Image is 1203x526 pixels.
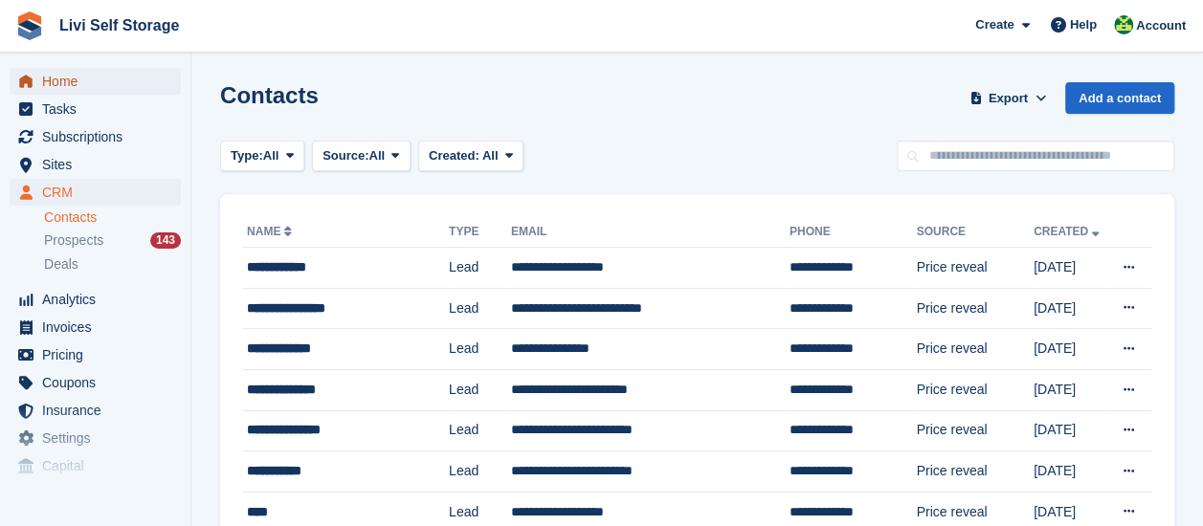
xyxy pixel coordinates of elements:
td: Lead [449,451,511,493]
a: menu [10,452,181,479]
a: Add a contact [1065,82,1174,114]
span: CRM [42,179,157,206]
span: Create [975,15,1014,34]
span: Created: [429,148,479,163]
th: Phone [790,217,917,248]
span: Type: [231,146,263,165]
span: Insurance [42,397,157,424]
button: Type: All [220,141,304,172]
a: menu [10,369,181,396]
span: Deals [44,255,78,274]
button: Created: All [418,141,524,172]
span: All [263,146,279,165]
td: [DATE] [1034,369,1108,410]
a: Livi Self Storage [52,10,187,41]
td: Lead [449,410,511,451]
td: Price reveal [916,288,1033,329]
h1: Contacts [220,82,319,108]
td: [DATE] [1034,248,1108,289]
td: Lead [449,369,511,410]
span: Tasks [42,96,157,122]
img: Alex Handyside [1114,15,1133,34]
td: [DATE] [1034,288,1108,329]
th: Type [449,217,511,248]
a: menu [10,123,181,150]
a: menu [10,286,181,313]
td: [DATE] [1034,329,1108,370]
span: Help [1070,15,1097,34]
span: All [482,148,499,163]
span: Prospects [44,231,103,250]
td: Price reveal [916,410,1033,451]
td: [DATE] [1034,410,1108,451]
span: Coupons [42,369,157,396]
td: Price reveal [916,248,1033,289]
a: menu [10,68,181,95]
a: menu [10,151,181,178]
span: Source: [323,146,368,165]
a: menu [10,179,181,206]
a: Deals [44,254,181,274]
span: All [369,146,386,165]
span: Home [42,68,157,95]
div: 143 [150,232,181,249]
a: Created [1034,225,1103,238]
td: Price reveal [916,329,1033,370]
a: menu [10,341,181,368]
span: Pricing [42,341,157,368]
span: Settings [42,425,157,451]
span: Invoices [42,314,157,340]
th: Source [916,217,1033,248]
a: menu [10,314,181,340]
td: Price reveal [916,369,1033,410]
span: Export [989,89,1028,108]
button: Source: All [312,141,411,172]
td: [DATE] [1034,451,1108,493]
button: Export [966,82,1050,114]
span: Analytics [42,286,157,313]
a: menu [10,96,181,122]
a: Contacts [44,208,181,227]
img: stora-icon-8386f47178a22dfd0bd8f6a31ec36ba5ce8667c1dd55bd0f319d3a0aa187defe.svg [15,11,44,40]
td: Lead [449,329,511,370]
a: Name [247,225,296,238]
a: menu [10,425,181,451]
td: Lead [449,288,511,329]
a: Prospects 143 [44,230,181,251]
td: Lead [449,248,511,289]
th: Email [511,217,790,248]
span: Account [1136,16,1186,35]
td: Price reveal [916,451,1033,493]
span: Sites [42,151,157,178]
span: Capital [42,452,157,479]
span: Subscriptions [42,123,157,150]
a: menu [10,397,181,424]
